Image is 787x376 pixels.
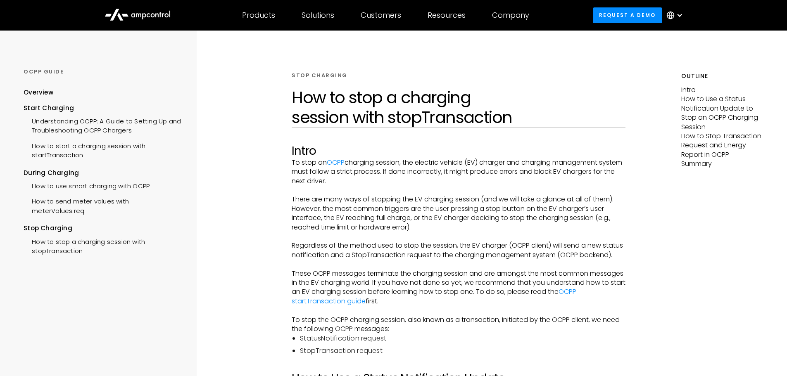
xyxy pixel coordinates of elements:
p: ‍ [292,362,625,371]
p: ‍ [292,186,625,195]
p: ‍ [292,232,625,241]
p: ‍ [292,306,625,315]
a: Overview [24,88,53,103]
h1: How to stop a charging session with stopTransaction [292,87,625,127]
p: Summary [681,159,763,168]
p: There are many ways of stopping the EV charging session (and we will take a glance at all of them... [292,195,625,232]
div: Customers [361,11,401,20]
p: To stop an charging session, the electric vehicle (EV) charger and charging management system mus... [292,158,625,186]
div: Solutions [302,11,334,20]
div: Overview [24,88,53,97]
p: To stop the OCPP charging session, also known as a transaction, initiated by the OCPP client, we ... [292,315,625,334]
div: Start Charging [24,104,181,113]
a: Request a demo [593,7,662,23]
h2: Intro [292,144,625,158]
div: Products [242,11,275,20]
div: OCPP GUIDE [24,68,181,76]
a: How to stop a charging session with stopTransaction [24,233,181,258]
p: These OCPP messages terminate the charging session and are amongst the most common messages in th... [292,269,625,306]
p: Intro [681,85,763,95]
div: STOP CHARGING [292,72,347,79]
li: StopTransaction request [300,346,625,355]
li: StatusNotification request [300,334,625,343]
p: How to Use a Status Notification Update to Stop an OCPP Charging Session [681,95,763,132]
a: How to use smart charging with OCPP [24,177,150,193]
p: ‍ [292,260,625,269]
a: OCPP [327,158,345,167]
a: OCPP startTransaction guide [292,287,576,305]
div: Resources [428,11,466,20]
a: How to start a charging session with startTransaction [24,137,181,162]
div: Company [492,11,529,20]
h5: Outline [681,72,763,80]
div: During Charging [24,168,181,177]
a: How to send meter values with meterValues.req [24,193,181,218]
p: How to Stop Transaction Request and Energy Report in OCPP [681,132,763,159]
a: Understanding OCPP: A Guide to Setting Up and Troubleshooting OCPP Chargers [24,113,181,137]
div: Stop Charging [24,224,181,233]
p: Regardless of the method used to stop the session, the EV charger (OCPP client) will send a new s... [292,241,625,260]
